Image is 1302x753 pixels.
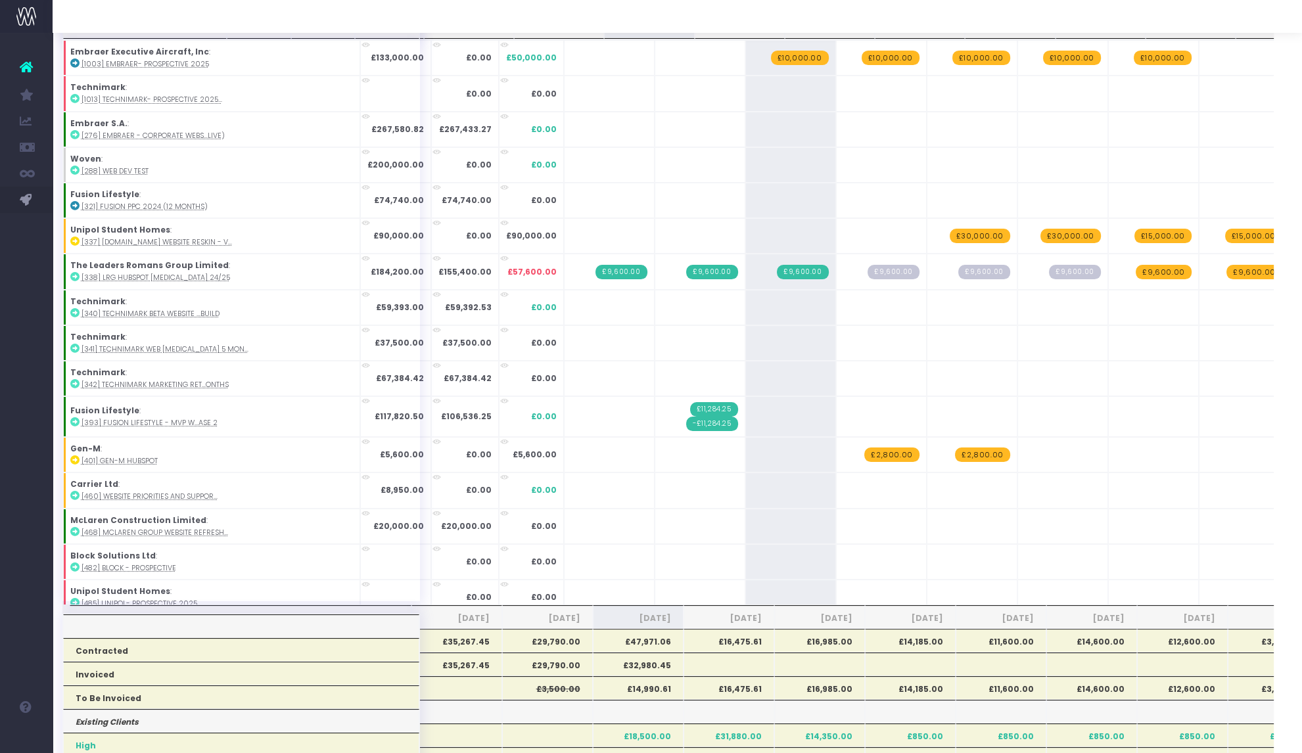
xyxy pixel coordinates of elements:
abbr: [401] Gen-M HubSpot [81,456,158,466]
span: wayahead Revenue Forecast Item [1134,51,1192,65]
abbr: [482] Block - Prospective [81,563,176,573]
strong: £106,536.25 [441,411,492,422]
strong: £90,000.00 [373,230,424,241]
th: Contracted [63,638,419,662]
strong: Fusion Lifestyle [70,189,139,200]
th: Invoiced [63,662,419,685]
strong: Block Solutions Ltd [70,550,156,561]
span: £0.00 [531,88,557,100]
span: wayahead Revenue Forecast Item [1040,229,1101,243]
td: : [63,580,360,615]
th: To Be Invoiced [63,685,419,709]
strong: Carrier Ltd [70,478,118,490]
span: £0.00 [531,411,557,422]
abbr: [468] McLaren Group Website Refresh [81,528,228,537]
strong: £20,000.00 [441,520,492,532]
strong: £8,950.00 [381,484,424,495]
abbr: [340] Technimark Beta website design & build [81,309,220,319]
span: wayahead Revenue Forecast Item [950,229,1010,243]
strong: £133,000.00 [371,52,424,63]
td: : [63,254,360,289]
strong: Embraer Executive Aircraft, Inc [70,46,209,57]
th: £14,600.00 [1046,629,1137,652]
strong: £155,400.00 [438,266,492,277]
abbr: [341] Technimark web retainer 5 months [81,344,248,354]
abbr: [288] Web dev test [81,166,149,176]
span: £90,000.00 [506,230,557,242]
th: £14,600.00 [1046,676,1137,700]
td: : [63,40,360,76]
strong: £67,384.42 [444,373,492,384]
span: wayahead Revenue Forecast Item [864,447,919,462]
th: £850.00 [1137,723,1228,747]
strong: £37,500.00 [442,337,492,348]
th: £850.00 [956,723,1046,747]
span: £0.00 [531,159,557,171]
span: Streamtime Draft Invoice: null – [338] LRG HubSpot retainer 24/25 [868,265,919,279]
th: £11,600.00 [956,629,1046,652]
strong: £0.00 [466,556,492,567]
strong: £20,000.00 [373,520,424,532]
span: Streamtime Invoice: 744 – [393] Fusion Lifestyle - MVP Web Development phase 2 [686,417,738,431]
span: [DATE] [696,612,762,624]
td: : [63,437,360,472]
th: £14,350.00 [774,723,865,747]
span: [DATE] [968,612,1034,624]
th: £16,475.61 [684,676,774,700]
i: Existing Clients [76,716,139,728]
span: £0.00 [531,520,557,532]
td: : [63,183,360,218]
span: wayahead Revenue Forecast Item [1136,265,1191,279]
span: wayahead Revenue Forecast Item [1226,265,1282,279]
strong: £267,580.82 [371,124,424,135]
span: wayahead Revenue Forecast Item [1225,229,1282,243]
th: £16,985.00 [774,629,865,652]
th: £32,980.45 [593,652,684,676]
strong: £59,392.53 [445,302,492,313]
strong: Technimark [70,81,126,93]
strong: Fusion Lifestyle [70,405,139,416]
abbr: [276] Embraer - Corporate website project (live) [81,131,225,141]
strong: Unipol Student Homes [70,585,170,597]
strong: £0.00 [466,449,492,460]
strong: £0.00 [466,230,492,241]
td: : [63,218,360,254]
strong: Gen-M [70,443,101,454]
th: £850.00 [865,723,956,747]
strong: £117,820.50 [375,411,424,422]
strong: £67,384.42 [376,373,424,384]
span: wayahead Revenue Forecast Item [952,51,1010,65]
span: £0.00 [531,337,557,349]
th: £29,790.00 [502,652,593,676]
td: : [63,325,360,361]
img: images/default_profile_image.png [16,727,36,746]
span: [DATE] [1150,612,1215,624]
span: £0.00 [531,591,557,603]
span: £0.00 [531,124,557,135]
strong: £184,200.00 [371,266,424,277]
abbr: [460] Website priorities and support [81,491,218,501]
th: £31,880.00 [684,723,774,747]
span: wayahead Revenue Forecast Item [955,447,1010,462]
abbr: [1013] Technimark- Prospective 2025 [81,95,222,104]
th: £14,185.00 [865,629,956,652]
th: £18,500.00 [593,723,684,747]
strong: £0.00 [466,159,492,170]
strong: Technimark [70,296,126,307]
span: Streamtime Draft Invoice: null – [338] LRG HubSpot retainer 24/25 [1049,265,1100,279]
td: : [63,544,360,580]
strong: £0.00 [466,52,492,63]
span: wayahead Revenue Forecast Item [771,51,829,65]
span: £0.00 [531,373,557,384]
abbr: [485] Unipol- Prospective 2025 [81,599,197,608]
th: £14,990.61 [593,676,684,700]
span: £5,600.00 [513,449,557,461]
span: [DATE] [877,612,943,624]
strong: £0.00 [466,591,492,603]
td: : [63,76,360,111]
td: : [63,112,360,147]
th: £850.00 [1046,723,1137,747]
td: : [63,361,360,396]
span: [DATE] [1059,612,1125,624]
strong: Woven [70,153,101,164]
